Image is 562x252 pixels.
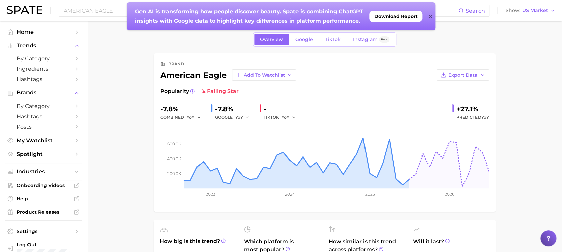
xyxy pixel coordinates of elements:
button: Add to Watchlist [232,69,296,81]
span: Beta [381,37,387,42]
a: Ingredients [5,64,82,74]
span: Hashtags [17,113,70,120]
span: Predicted [456,113,489,121]
div: american eagle [160,69,296,81]
tspan: 2025 [365,192,375,197]
a: Help [5,194,82,204]
span: Google [295,37,313,42]
span: Onboarding Videos [17,182,70,188]
a: My Watchlist [5,135,82,146]
span: My Watchlist [17,137,70,144]
span: Search [466,8,485,14]
span: Hashtags [17,76,70,82]
a: TikTok [320,34,346,45]
div: +27.1% [456,104,489,114]
a: Settings [5,226,82,236]
a: Onboarding Videos [5,180,82,190]
a: Spotlight [5,149,82,160]
span: Instagram [353,37,378,42]
span: Brands [17,90,70,96]
span: YoY [282,114,289,120]
span: Overview [260,37,283,42]
span: by Category [17,55,70,62]
img: falling star [200,89,206,94]
button: ShowUS Market [504,6,557,15]
span: US Market [522,9,548,12]
button: YoY [235,113,250,121]
button: Brands [5,88,82,98]
div: -7.8% [160,104,206,114]
span: falling star [200,87,239,96]
tspan: 2026 [445,192,454,197]
button: Trends [5,41,82,51]
div: brand [168,60,184,68]
div: combined [160,113,206,121]
button: YoY [187,113,201,121]
span: TikTok [325,37,341,42]
div: GOOGLE [215,113,254,121]
span: Show [506,9,520,12]
img: SPATE [7,6,42,14]
button: Industries [5,167,82,177]
a: Google [290,34,319,45]
a: Hashtags [5,74,82,84]
span: Add to Watchlist [244,72,285,78]
button: YoY [282,113,296,121]
span: YoY [481,115,489,120]
span: Posts [17,124,70,130]
a: Home [5,27,82,37]
a: InstagramBeta [347,34,395,45]
span: Trends [17,43,70,49]
a: Posts [5,122,82,132]
span: Export Data [448,72,478,78]
div: - [264,104,300,114]
a: by Category [5,101,82,111]
a: Product Releases [5,207,82,217]
span: Settings [17,228,70,234]
a: Overview [254,34,289,45]
span: Ingredients [17,66,70,72]
input: Search here for a brand, industry, or ingredient [63,5,458,16]
a: by Category [5,53,82,64]
span: YoY [235,114,243,120]
span: by Category [17,103,70,109]
div: -7.8% [215,104,254,114]
span: Help [17,196,70,202]
button: Export Data [437,69,489,81]
span: Industries [17,169,70,175]
span: Spotlight [17,151,70,157]
div: TIKTOK [264,113,300,121]
a: Hashtags [5,111,82,122]
span: YoY [187,114,194,120]
span: Log Out [17,242,76,248]
tspan: 2023 [206,192,215,197]
span: Home [17,29,70,35]
tspan: 2024 [285,192,295,197]
span: Popularity [160,87,189,96]
span: Product Releases [17,209,70,215]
